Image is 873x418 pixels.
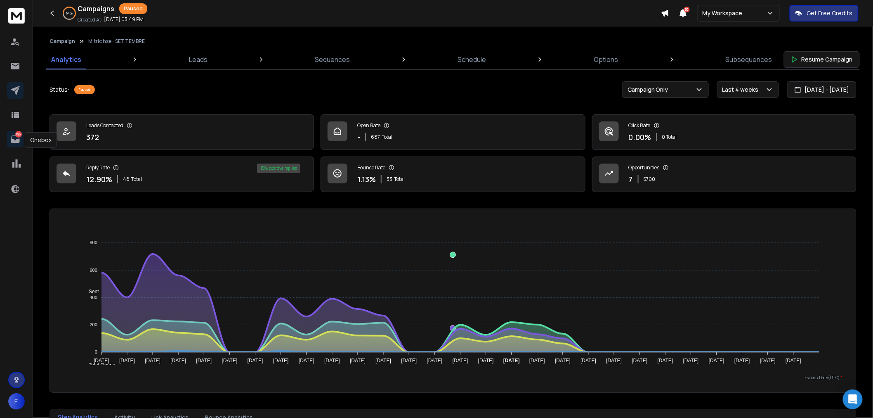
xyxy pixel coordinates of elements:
tspan: [DATE] [786,358,802,363]
p: Created At: [78,17,102,23]
tspan: [DATE] [119,358,135,363]
p: Last 4 weeks [722,85,762,94]
p: 7 [629,173,633,185]
p: - [357,131,360,143]
tspan: [DATE] [94,358,109,363]
button: F [8,393,25,410]
tspan: [DATE] [606,358,622,363]
tspan: [DATE] [145,358,161,363]
span: 50 [684,7,690,12]
p: Mitric hse - SETTEMBRE [88,38,145,45]
p: Campaign Only [628,85,672,94]
tspan: [DATE] [427,358,443,363]
a: Options [589,50,623,69]
tspan: [DATE] [401,358,417,363]
tspan: [DATE] [478,358,494,363]
button: Resume Campaign [784,51,860,68]
p: My Workspace [703,9,746,17]
p: 0 Total [662,134,677,140]
p: x-axis : Date(UTC) [63,375,843,381]
span: Total [394,176,405,183]
a: Opportunities7$700 [592,157,856,192]
div: 15 % positive replies [257,164,300,173]
button: Get Free Credits [790,5,859,21]
tspan: [DATE] [503,358,520,363]
tspan: 600 [90,268,97,273]
tspan: [DATE] [196,358,212,363]
p: $ 700 [644,176,656,183]
tspan: 200 [90,322,97,327]
p: Bounce Rate [357,164,385,171]
p: Leads [189,55,208,64]
p: Click Rate [629,122,651,129]
tspan: [DATE] [376,358,392,363]
p: Subsequences [726,55,772,64]
tspan: [DATE] [324,358,340,363]
p: Reply Rate [86,164,110,171]
p: Open Rate [357,122,380,129]
span: 687 [371,134,380,140]
button: Campaign [50,38,75,45]
tspan: [DATE] [683,358,699,363]
div: Paused [119,3,147,14]
p: 0.00 % [629,131,651,143]
tspan: [DATE] [760,358,776,363]
h1: Campaigns [78,4,114,14]
a: Leads [184,50,212,69]
tspan: [DATE] [734,358,750,363]
tspan: [DATE] [171,358,186,363]
tspan: [DATE] [709,358,724,363]
a: Schedule [453,50,491,69]
p: 196 [15,131,22,138]
p: [DATE] 03:49 PM [104,16,144,23]
span: Total [382,134,392,140]
tspan: 800 [90,240,97,245]
tspan: [DATE] [248,358,263,363]
a: Sequences [310,50,355,69]
a: Click Rate0.00%0 Total [592,114,856,150]
tspan: [DATE] [222,358,238,363]
a: Leads Contacted372 [50,114,314,150]
span: Sent [83,289,99,294]
tspan: [DATE] [350,358,366,363]
tspan: [DATE] [453,358,468,363]
p: 1.13 % [357,173,376,185]
span: Total Opens [83,362,115,368]
div: Paused [74,85,95,94]
tspan: 400 [90,295,97,300]
p: Sequences [315,55,350,64]
tspan: [DATE] [632,358,648,363]
span: Total [131,176,142,183]
div: Open Intercom Messenger [843,389,863,409]
tspan: [DATE] [299,358,314,363]
tspan: [DATE] [273,358,289,363]
a: Analytics [46,50,86,69]
p: Options [594,55,618,64]
button: [DATE] - [DATE] [787,81,856,98]
tspan: [DATE] [581,358,597,363]
span: 33 [387,176,392,183]
a: Open Rate-687Total [321,114,585,150]
p: Status: [50,85,69,94]
p: Opportunities [629,164,660,171]
p: Analytics [51,55,81,64]
p: Get Free Credits [807,9,853,17]
tspan: 0 [95,350,97,355]
p: Schedule [458,55,486,64]
p: 372 [86,131,99,143]
span: 48 [123,176,130,183]
tspan: [DATE] [658,358,673,363]
tspan: [DATE] [529,358,545,363]
a: Reply Rate12.90%48Total15% positive replies [50,157,314,192]
tspan: [DATE] [555,358,571,363]
a: 196 [7,131,24,147]
p: Leads Contacted [86,122,123,129]
div: Onebox [25,132,57,148]
a: Subsequences [721,50,777,69]
p: 12.90 % [86,173,112,185]
p: 64 % [66,11,73,16]
a: Bounce Rate1.13%33Total [321,157,585,192]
